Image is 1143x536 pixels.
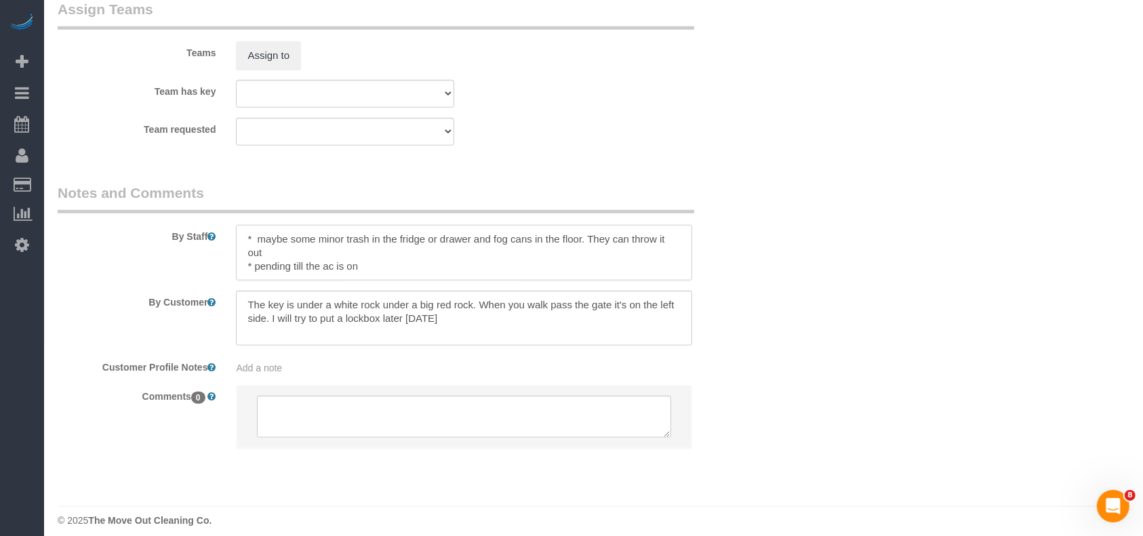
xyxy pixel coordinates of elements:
label: By Customer [47,291,226,309]
strong: The Move Out Cleaning Co. [88,515,212,526]
span: 8 [1125,490,1136,501]
label: Team requested [47,118,226,136]
label: Comments [47,385,226,403]
span: Add a note [236,363,282,373]
label: By Staff [47,225,226,243]
img: Automaid Logo [8,14,35,33]
label: Team has key [47,80,226,98]
legend: Notes and Comments [58,183,694,213]
label: Teams [47,41,226,60]
iframe: Intercom live chat [1097,490,1129,522]
span: 0 [191,392,205,404]
button: Assign to [236,41,301,70]
div: © 2025 [58,514,1129,527]
label: Customer Profile Notes [47,356,226,374]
